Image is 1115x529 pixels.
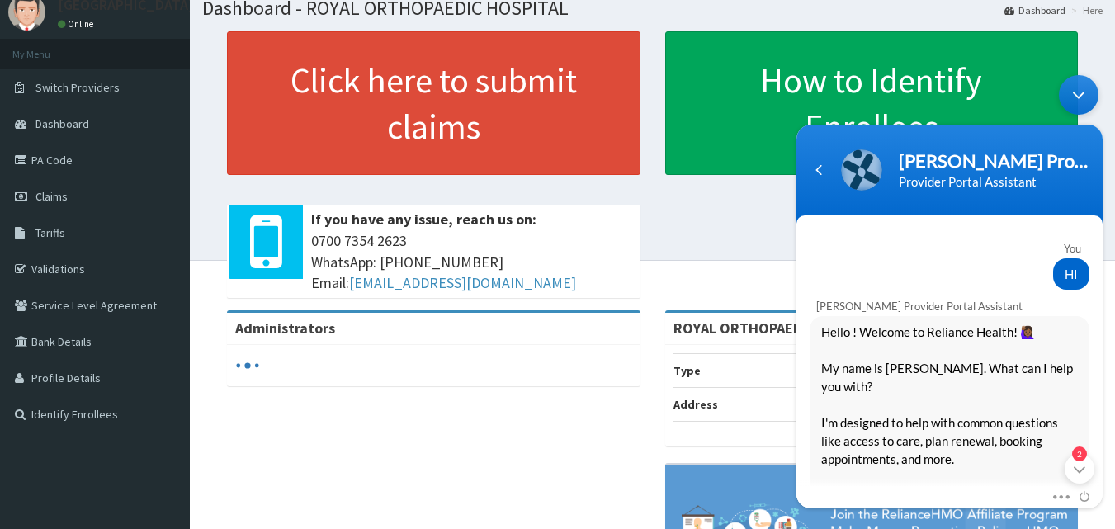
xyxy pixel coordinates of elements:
b: Administrators [235,319,335,338]
li: Here [1067,3,1103,17]
a: Dashboard [1004,3,1065,17]
b: Type [673,363,701,378]
span: Tariffs [35,225,65,240]
span: Switch Providers [35,80,120,95]
span: 0700 7354 2623 WhatsApp: [PHONE_NUMBER] Email: [311,230,632,294]
em: 2 [284,380,299,394]
a: [EMAIL_ADDRESS][DOMAIN_NAME] [349,273,576,292]
svg: audio-loading [235,353,260,378]
span: More actions [262,420,275,435]
strong: ROYAL ORTHOPAEDIC HOSPITAL [673,319,884,338]
a: How to Identify Enrollees [665,31,1079,175]
b: Address [673,397,718,412]
a: Online [58,18,97,30]
span: Claims [35,189,68,204]
span: Dashboard [35,116,89,131]
b: If you have any issue, reach us on: [311,210,536,229]
a: Click here to submit claims [227,31,640,175]
span: End chat [283,420,301,435]
iframe: SalesIQ Chatwindow [788,67,1111,517]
